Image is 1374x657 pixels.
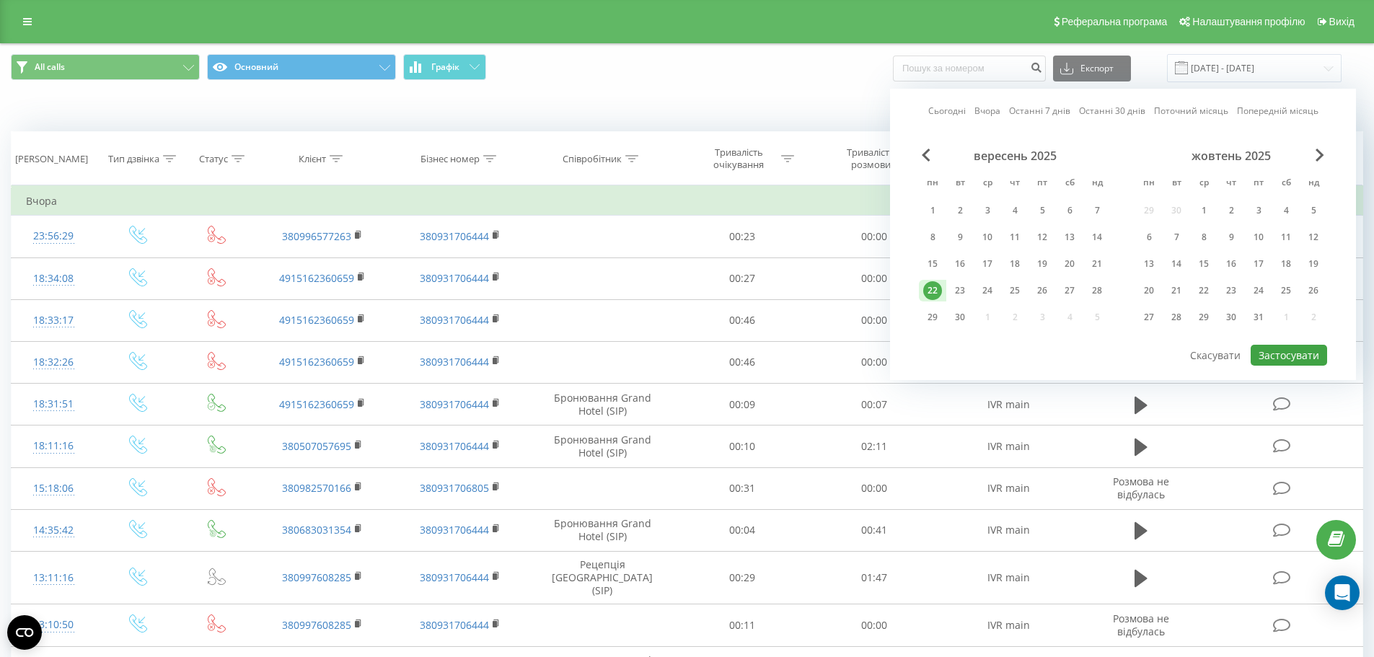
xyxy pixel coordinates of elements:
[1005,281,1024,300] div: 25
[1059,173,1080,195] abbr: субота
[1193,173,1215,195] abbr: середа
[809,551,941,604] td: 01:47
[1135,149,1327,163] div: жовтень 2025
[1316,149,1324,162] span: Next Month
[677,425,809,467] td: 00:10
[1245,280,1272,301] div: пт 24 жовт 2025 р.
[1249,281,1268,300] div: 24
[1272,253,1300,275] div: сб 18 жовт 2025 р.
[1249,201,1268,220] div: 3
[420,153,480,165] div: Бізнес номер
[1277,201,1295,220] div: 4
[1060,228,1079,247] div: 13
[1009,104,1070,118] a: Останні 7 днів
[1167,228,1186,247] div: 7
[1166,173,1187,195] abbr: вівторок
[279,313,354,327] a: 4915162360659
[1060,255,1079,273] div: 20
[26,265,82,293] div: 18:34:08
[677,384,809,425] td: 00:09
[940,384,1077,425] td: IVR main
[1135,226,1163,248] div: пн 6 жовт 2025 р.
[1277,255,1295,273] div: 18
[809,216,941,257] td: 00:00
[420,397,489,411] a: 380931706444
[809,299,941,341] td: 00:00
[1304,281,1323,300] div: 26
[420,313,489,327] a: 380931706444
[677,551,809,604] td: 00:29
[1182,345,1249,366] button: Скасувати
[809,425,941,467] td: 02:11
[12,187,1363,216] td: Вчора
[26,475,82,503] div: 15:18:06
[282,523,351,537] a: 380683031354
[420,481,489,495] a: 380931706805
[940,425,1077,467] td: IVR main
[26,307,82,335] div: 18:33:17
[1304,201,1323,220] div: 5
[1222,228,1241,247] div: 9
[1056,253,1083,275] div: сб 20 вер 2025 р.
[1249,255,1268,273] div: 17
[677,257,809,299] td: 00:27
[974,200,1001,221] div: ср 3 вер 2025 р.
[922,173,943,195] abbr: понеділок
[951,255,969,273] div: 16
[978,255,997,273] div: 17
[1217,280,1245,301] div: чт 23 жовт 2025 р.
[1004,173,1026,195] abbr: четвер
[1245,253,1272,275] div: пт 17 жовт 2025 р.
[974,280,1001,301] div: ср 24 вер 2025 р.
[1088,255,1106,273] div: 21
[403,54,486,80] button: Графік
[1194,255,1213,273] div: 15
[1163,253,1190,275] div: вт 14 жовт 2025 р.
[940,551,1077,604] td: IVR main
[15,153,88,165] div: [PERSON_NAME]
[809,384,941,425] td: 00:07
[26,222,82,250] div: 23:56:29
[1194,281,1213,300] div: 22
[26,348,82,376] div: 18:32:26
[809,257,941,299] td: 00:00
[1033,228,1052,247] div: 12
[108,153,159,165] div: Тип дзвінка
[1217,307,1245,328] div: чт 30 жовт 2025 р.
[1005,201,1024,220] div: 4
[1222,281,1241,300] div: 23
[11,54,200,80] button: All calls
[1190,226,1217,248] div: ср 8 жовт 2025 р.
[919,253,946,275] div: пн 15 вер 2025 р.
[809,509,941,551] td: 00:41
[563,153,622,165] div: Співробітник
[282,229,351,243] a: 380996577263
[951,281,969,300] div: 23
[974,253,1001,275] div: ср 17 вер 2025 р.
[1272,280,1300,301] div: сб 25 жовт 2025 р.
[1088,281,1106,300] div: 28
[946,200,974,221] div: вт 2 вер 2025 р.
[809,341,941,383] td: 00:00
[919,149,1111,163] div: вересень 2025
[1245,200,1272,221] div: пт 3 жовт 2025 р.
[1140,281,1158,300] div: 20
[974,104,1000,118] a: Вчора
[1033,201,1052,220] div: 5
[1056,200,1083,221] div: сб 6 вер 2025 р.
[1325,576,1360,610] div: Open Intercom Messenger
[1083,226,1111,248] div: нд 14 вер 2025 р.
[529,509,677,551] td: Бронювання Grand Hotel (SIP)
[1237,104,1318,118] a: Попередній місяць
[1001,226,1029,248] div: чт 11 вер 2025 р.
[1079,104,1145,118] a: Останні 30 днів
[1300,280,1327,301] div: нд 26 жовт 2025 р.
[529,425,677,467] td: Бронювання Grand Hotel (SIP)
[677,604,809,646] td: 00:11
[923,255,942,273] div: 15
[923,228,942,247] div: 8
[893,56,1046,81] input: Пошук за номером
[1275,173,1297,195] abbr: субота
[1194,308,1213,327] div: 29
[1163,307,1190,328] div: вт 28 жовт 2025 р.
